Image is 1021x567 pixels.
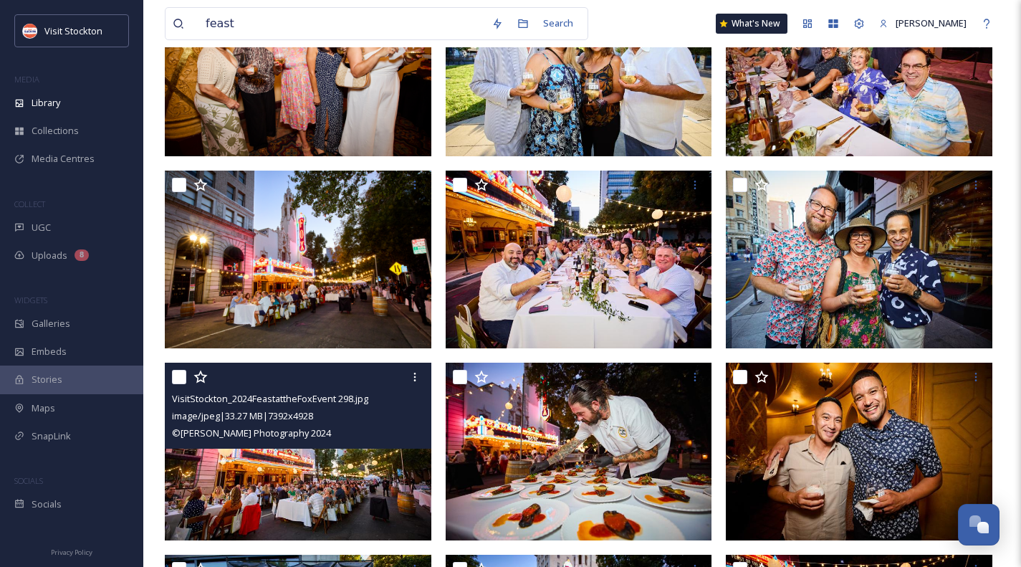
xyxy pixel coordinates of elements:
[14,475,43,486] span: SOCIALS
[726,363,992,540] img: VisitStockton_2024FeastattheFoxEvent 149.jpg
[75,249,89,261] div: 8
[32,124,79,138] span: Collections
[51,548,92,557] span: Privacy Policy
[14,295,47,305] span: WIDGETS
[165,363,431,540] img: VisitStockton_2024FeastattheFoxEvent 298.jpg
[165,171,431,348] img: VisitStockton_2024FeastattheFoxEvent 339.jpg
[446,171,712,348] img: VisitStockton_2024FeastattheFoxEvent 332.jpg
[446,363,712,540] img: VisitStockton_2024FeastattheFoxEvent 354.jpg
[32,401,55,415] span: Maps
[536,9,580,37] div: Search
[726,171,992,348] img: VisitStockton_2024FeastattheFoxEvent 206.jpg
[872,9,974,37] a: [PERSON_NAME]
[896,16,967,29] span: [PERSON_NAME]
[198,8,484,39] input: Search your library
[958,504,1000,545] button: Open Chat
[14,74,39,85] span: MEDIA
[14,199,45,209] span: COLLECT
[172,409,313,422] span: image/jpeg | 33.27 MB | 7392 x 4928
[32,152,95,166] span: Media Centres
[32,429,71,443] span: SnapLink
[32,373,62,386] span: Stories
[32,497,62,511] span: Socials
[32,249,67,262] span: Uploads
[716,14,787,34] a: What's New
[32,345,67,358] span: Embeds
[172,427,331,439] span: © [PERSON_NAME] Photography 2024
[44,24,102,37] span: Visit Stockton
[32,96,60,110] span: Library
[32,221,51,234] span: UGC
[32,317,70,330] span: Galleries
[51,543,92,560] a: Privacy Policy
[172,392,368,405] span: VisitStockton_2024FeastattheFoxEvent 298.jpg
[23,24,37,38] img: unnamed.jpeg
